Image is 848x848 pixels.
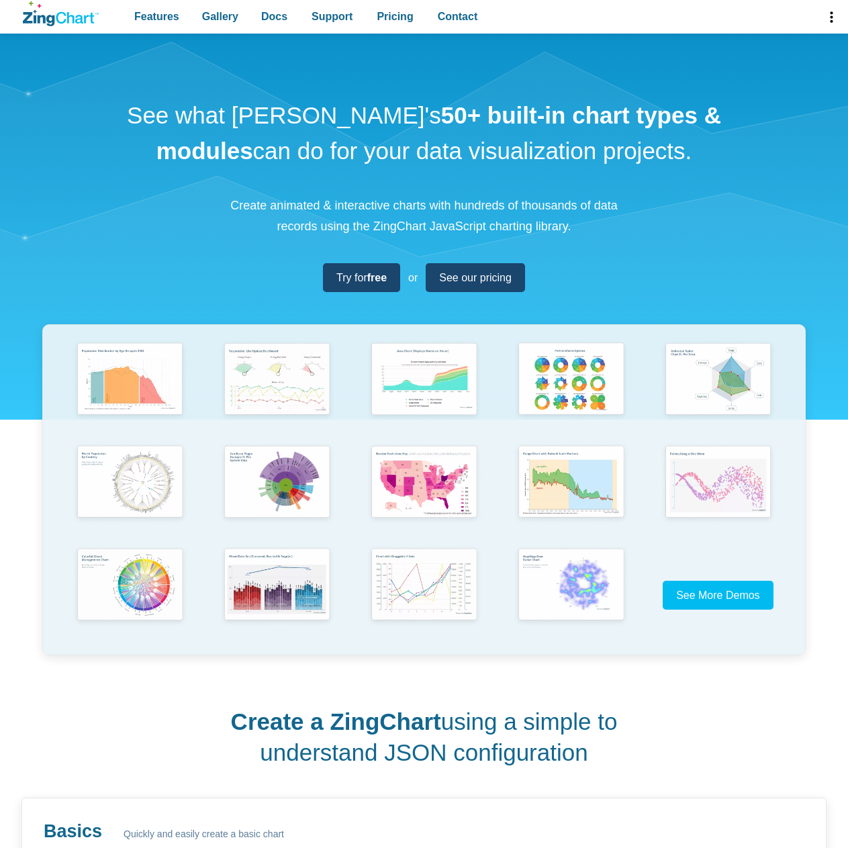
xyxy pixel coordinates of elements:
[56,338,203,441] a: Population Distribution by Age Group in 2052
[659,441,777,525] img: Points Along a Sine Wave
[134,7,179,26] span: Features
[377,7,413,26] span: Pricing
[56,544,203,647] a: Colorful Chord Management Chart
[426,263,525,292] a: See our pricing
[71,544,189,628] img: Colorful Chord Management Chart
[312,7,352,26] span: Support
[365,544,483,628] img: Chart with Draggable Y-Axis
[122,98,726,169] h1: See what [PERSON_NAME]'s can do for your data visualization projects.
[645,441,792,544] a: Points Along a Sine Wave
[336,269,387,287] span: Try for
[350,441,498,544] a: Election Predictions Map
[512,441,630,525] img: Range Chart with Rultes & Scale Markers
[498,441,645,544] a: Range Chart with Rultes & Scale Markers
[223,195,626,236] p: Create animated & interactive charts with hundreds of thousands of data records using the ZingCha...
[261,7,287,26] span: Docs
[365,441,483,525] img: Election Predictions Map
[203,338,350,441] a: Responsive Live Update Dashboard
[56,441,203,544] a: World Population by Country
[512,544,630,628] img: Heatmap Over Radar Chart
[350,338,498,441] a: Area Chart (Displays Nodes on Hover)
[323,263,400,292] a: Try forfree
[218,338,336,422] img: Responsive Live Update Dashboard
[202,7,238,26] span: Gallery
[676,590,760,601] span: See More Demos
[124,827,284,843] span: Quickly and easily create a basic chart
[218,441,336,525] img: Sun Burst Plugin Example ft. File System Data
[350,544,498,647] a: Chart with Draggable Y-Axis
[659,338,777,422] img: Animated Radar Chart ft. Pet Data
[365,338,483,422] img: Area Chart (Displays Nodes on Hover)
[156,102,721,164] strong: 50+ built-in chart types & modules
[23,1,99,26] a: ZingChart Logo. Click to return to the homepage
[663,581,773,610] a: See More Demos
[71,441,189,525] img: World Population by Country
[231,708,441,735] strong: Create a ZingChart
[44,820,102,843] h3: Basics
[203,544,350,647] a: Mixed Data Set (Clustered, Stacked, and Regular)
[498,338,645,441] a: Pie Transform Options
[218,544,336,628] img: Mixed Data Set (Clustered, Stacked, and Regular)
[438,7,478,26] span: Contact
[71,338,189,422] img: Population Distribution by Age Group in 2052
[367,272,387,283] strong: free
[645,338,792,441] a: Animated Radar Chart ft. Pet Data
[498,544,645,647] a: Heatmap Over Radar Chart
[203,441,350,544] a: Sun Burst Plugin Example ft. File System Data
[408,269,418,287] span: or
[228,706,620,767] h2: using a simple to understand JSON configuration
[512,338,630,422] img: Pie Transform Options
[439,269,512,287] span: See our pricing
